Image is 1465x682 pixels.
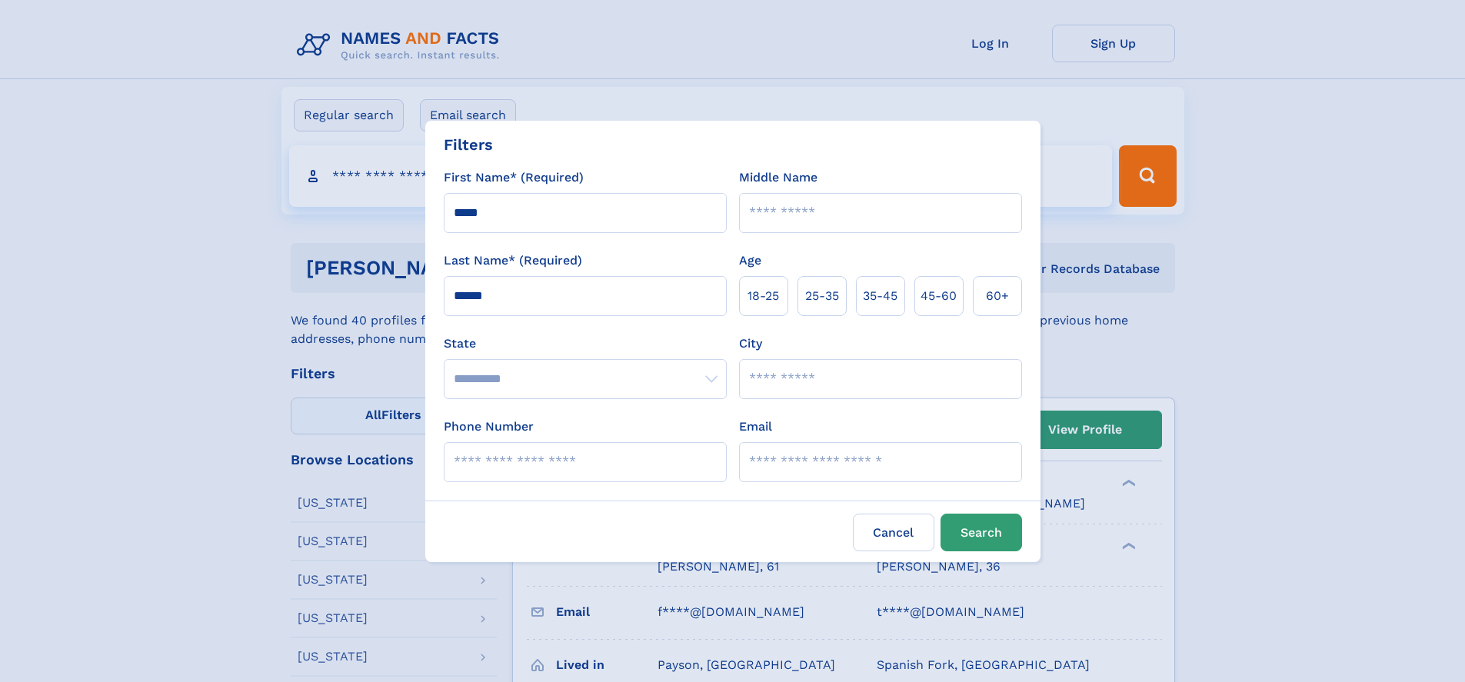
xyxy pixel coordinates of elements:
[805,287,839,305] span: 25‑35
[747,287,779,305] span: 18‑25
[739,168,817,187] label: Middle Name
[444,133,493,156] div: Filters
[739,251,761,270] label: Age
[739,334,762,353] label: City
[986,287,1009,305] span: 60+
[863,287,897,305] span: 35‑45
[739,418,772,436] label: Email
[444,418,534,436] label: Phone Number
[941,514,1022,551] button: Search
[853,514,934,551] label: Cancel
[444,251,582,270] label: Last Name* (Required)
[921,287,957,305] span: 45‑60
[444,334,727,353] label: State
[444,168,584,187] label: First Name* (Required)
